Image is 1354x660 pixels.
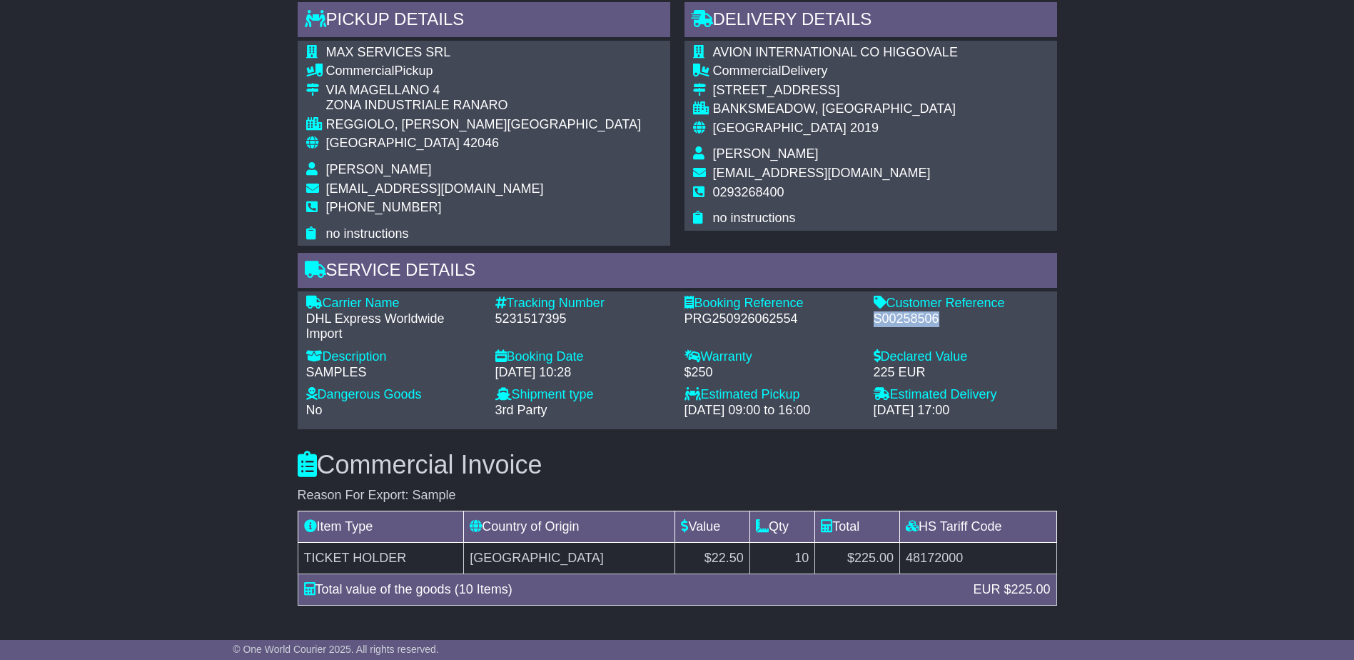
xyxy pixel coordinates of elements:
span: [PHONE_NUMBER] [326,200,442,214]
td: $225.00 [815,542,900,574]
div: Delivery [713,64,958,79]
div: Estimated Delivery [874,387,1049,403]
div: Description [306,349,481,365]
div: Delivery Details [684,2,1057,41]
div: Booking Reference [684,296,859,311]
td: [GEOGRAPHIC_DATA] [464,542,675,574]
div: Customer Reference [874,296,1049,311]
div: [STREET_ADDRESS] [713,83,958,99]
td: Total [815,511,900,542]
span: 42046 [463,136,499,150]
td: Value [675,511,749,542]
td: Country of Origin [464,511,675,542]
div: Reason For Export: Sample [298,488,1057,504]
div: PRG250926062554 [684,311,859,327]
span: no instructions [713,211,796,225]
span: [EMAIL_ADDRESS][DOMAIN_NAME] [713,166,931,180]
td: 10 [749,542,814,574]
div: Estimated Pickup [684,387,859,403]
div: SAMPLES [306,365,481,381]
div: Dangerous Goods [306,387,481,403]
span: [GEOGRAPHIC_DATA] [713,121,847,135]
div: [DATE] 10:28 [495,365,670,381]
div: VIA MAGELLANO 4 [326,83,641,99]
span: AVION INTERNATIONAL CO HIGGOVALE [713,45,958,59]
div: Tracking Number [495,296,670,311]
div: $250 [684,365,859,381]
span: Commercial [326,64,395,78]
span: No [306,403,323,417]
div: ZONA INDUSTRIALE RANARO [326,98,641,114]
span: [GEOGRAPHIC_DATA] [326,136,460,150]
div: Total value of the goods (10 Items) [297,580,966,599]
td: $22.50 [675,542,749,574]
td: Item Type [298,511,464,542]
td: Qty [749,511,814,542]
h3: Commercial Invoice [298,451,1057,479]
span: [PERSON_NAME] [326,162,432,176]
div: EUR $225.00 [966,580,1057,599]
td: TICKET HOLDER [298,542,464,574]
div: BANKSMEADOW, [GEOGRAPHIC_DATA] [713,101,958,117]
div: 5231517395 [495,311,670,327]
span: [PERSON_NAME] [713,146,819,161]
span: 0293268400 [713,185,784,199]
td: 48172000 [900,542,1056,574]
td: HS Tariff Code [900,511,1056,542]
div: REGGIOLO, [PERSON_NAME][GEOGRAPHIC_DATA] [326,117,641,133]
div: Declared Value [874,349,1049,365]
span: no instructions [326,226,409,241]
span: 2019 [850,121,879,135]
div: Shipment type [495,387,670,403]
span: MAX SERVICES SRL [326,45,451,59]
span: 3rd Party [495,403,547,417]
div: [DATE] 09:00 to 16:00 [684,403,859,419]
div: Service Details [298,253,1057,291]
div: S00258506 [874,311,1049,327]
div: Booking Date [495,349,670,365]
div: Pickup [326,64,641,79]
span: Commercial [713,64,782,78]
span: [EMAIL_ADDRESS][DOMAIN_NAME] [326,181,544,196]
div: Warranty [684,349,859,365]
span: © One World Courier 2025. All rights reserved. [233,644,439,655]
div: Carrier Name [306,296,481,311]
div: 225 EUR [874,365,1049,381]
div: [DATE] 17:00 [874,403,1049,419]
div: Pickup Details [298,2,670,41]
div: DHL Express Worldwide Import [306,311,481,342]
